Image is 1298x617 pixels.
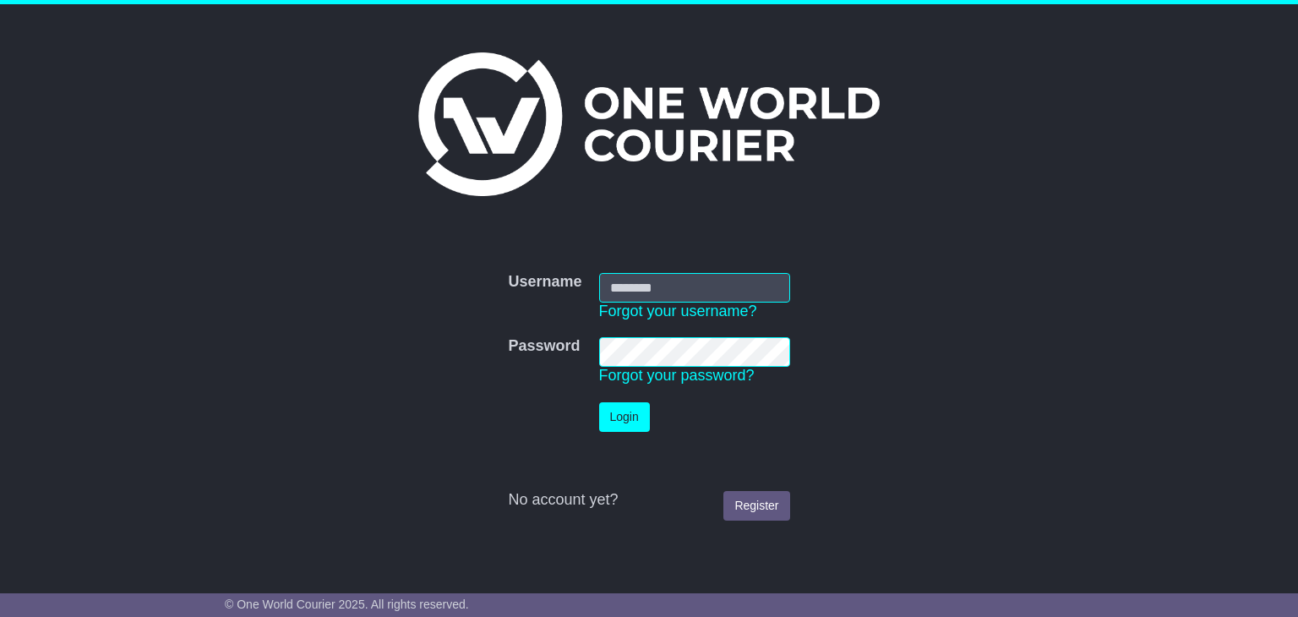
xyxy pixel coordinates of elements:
[599,402,650,432] button: Login
[723,491,789,521] a: Register
[418,52,880,196] img: One World
[508,491,789,510] div: No account yet?
[508,273,581,292] label: Username
[225,598,469,611] span: © One World Courier 2025. All rights reserved.
[599,303,757,319] a: Forgot your username?
[599,367,755,384] a: Forgot your password?
[508,337,580,356] label: Password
